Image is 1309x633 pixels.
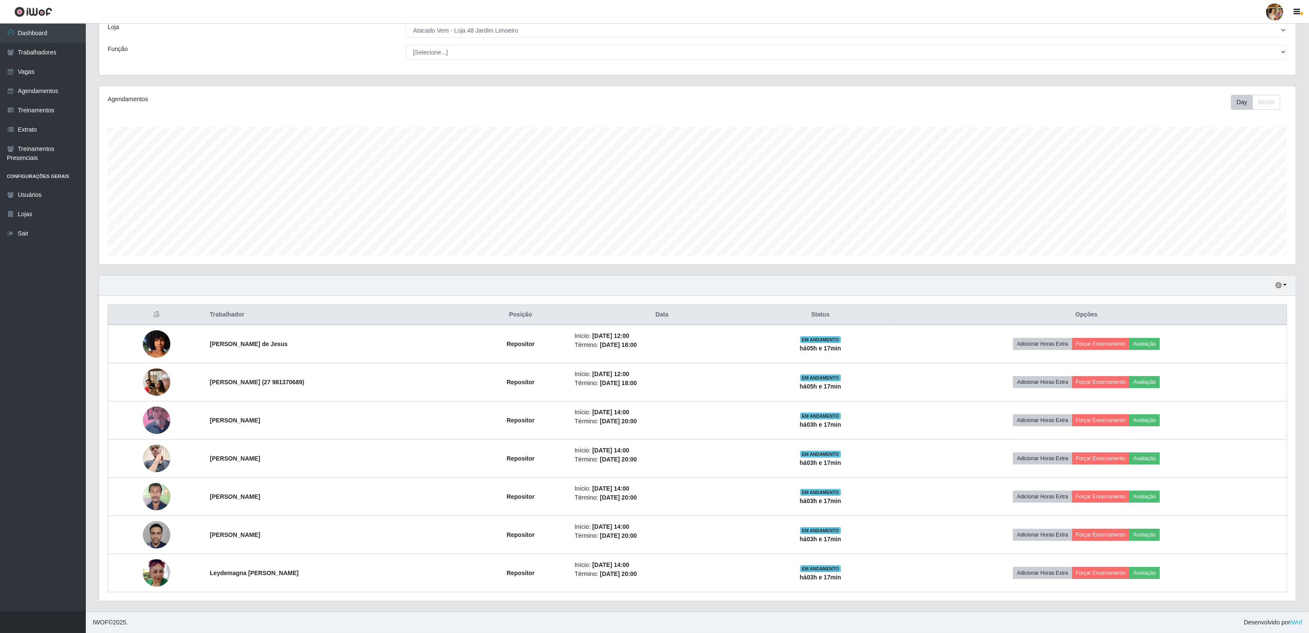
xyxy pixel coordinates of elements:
[1072,491,1130,503] button: Forçar Encerramento
[800,345,841,352] strong: há 05 h e 17 min
[93,618,128,627] span: © 2025 .
[1252,95,1280,110] button: Month
[600,418,637,425] time: [DATE] 20:00
[1231,95,1280,110] div: First group
[593,485,629,492] time: [DATE] 14:00
[593,561,629,568] time: [DATE] 14:00
[593,409,629,416] time: [DATE] 14:00
[1013,338,1072,350] button: Adicionar Horas Extra
[574,522,749,531] li: Início:
[205,305,472,325] th: Trabalhador
[143,478,170,515] img: 1753971325777.jpeg
[574,493,749,502] li: Término:
[507,570,535,576] strong: Repositor
[574,379,749,388] li: Término:
[755,305,886,325] th: Status
[574,408,749,417] li: Início:
[574,370,749,379] li: Início:
[569,305,754,325] th: Data
[507,455,535,462] strong: Repositor
[600,532,637,539] time: [DATE] 20:00
[800,565,841,572] span: EM ANDAMENTO
[507,417,535,424] strong: Repositor
[210,417,260,424] strong: [PERSON_NAME]
[800,451,841,458] span: EM ANDAMENTO
[1231,95,1287,110] div: Toolbar with button groups
[210,531,260,538] strong: [PERSON_NAME]
[800,459,841,466] strong: há 03 h e 17 min
[1129,491,1160,503] button: Avaliação
[472,305,570,325] th: Posição
[1129,338,1160,350] button: Avaliação
[210,341,287,347] strong: [PERSON_NAME] de Jesus
[1129,452,1160,464] button: Avaliação
[1013,452,1072,464] button: Adicionar Horas Extra
[143,396,170,445] img: 1752090635186.jpeg
[574,446,749,455] li: Início:
[210,379,304,386] strong: [PERSON_NAME] (27 981370689)
[1129,414,1160,426] button: Avaliação
[1072,529,1130,541] button: Forçar Encerramento
[507,379,535,386] strong: Repositor
[800,374,841,381] span: EM ANDAMENTO
[1013,567,1072,579] button: Adicionar Horas Extra
[574,455,749,464] li: Término:
[1013,491,1072,503] button: Adicionar Horas Extra
[1129,529,1160,541] button: Avaliação
[886,305,1287,325] th: Opções
[93,619,109,626] span: IWOF
[507,341,535,347] strong: Repositor
[800,497,841,504] strong: há 03 h e 17 min
[210,493,260,500] strong: [PERSON_NAME]
[800,536,841,543] strong: há 03 h e 17 min
[574,417,749,426] li: Término:
[1072,567,1130,579] button: Forçar Encerramento
[800,383,841,390] strong: há 05 h e 17 min
[574,484,749,493] li: Início:
[600,456,637,463] time: [DATE] 20:00
[593,447,629,454] time: [DATE] 14:00
[143,516,170,553] img: 1754538060330.jpeg
[574,531,749,540] li: Término:
[600,570,637,577] time: [DATE] 20:00
[600,494,637,501] time: [DATE] 20:00
[1013,376,1072,388] button: Adicionar Horas Extra
[143,559,170,587] img: 1754944379156.jpeg
[108,23,119,32] label: Loja
[593,332,629,339] time: [DATE] 12:00
[1129,567,1160,579] button: Avaliação
[800,336,841,343] span: EM ANDAMENTO
[14,6,52,17] img: CoreUI Logo
[108,45,128,54] label: Função
[1244,618,1302,627] span: Desenvolvido por
[143,320,170,368] img: 1749065164355.jpeg
[1072,414,1130,426] button: Forçar Encerramento
[507,493,535,500] strong: Repositor
[1072,376,1130,388] button: Forçar Encerramento
[574,561,749,570] li: Início:
[1290,619,1302,626] a: iWof
[1072,452,1130,464] button: Forçar Encerramento
[800,574,841,581] strong: há 03 h e 17 min
[210,570,299,576] strong: Leydemagna [PERSON_NAME]
[800,527,841,534] span: EM ANDAMENTO
[600,380,637,386] time: [DATE] 18:00
[1072,338,1130,350] button: Forçar Encerramento
[108,95,592,104] div: Agendamentos
[210,455,260,462] strong: [PERSON_NAME]
[574,341,749,350] li: Término:
[143,364,170,400] img: 1753832267951.jpeg
[800,421,841,428] strong: há 03 h e 17 min
[574,570,749,579] li: Término:
[1013,414,1072,426] button: Adicionar Horas Extra
[1129,376,1160,388] button: Avaliação
[800,413,841,419] span: EM ANDAMENTO
[600,341,637,348] time: [DATE] 18:00
[1231,95,1253,110] button: Day
[800,489,841,496] span: EM ANDAMENTO
[1013,529,1072,541] button: Adicionar Horas Extra
[507,531,535,538] strong: Repositor
[143,440,170,477] img: 1753206575991.jpeg
[593,523,629,530] time: [DATE] 14:00
[574,332,749,341] li: Início:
